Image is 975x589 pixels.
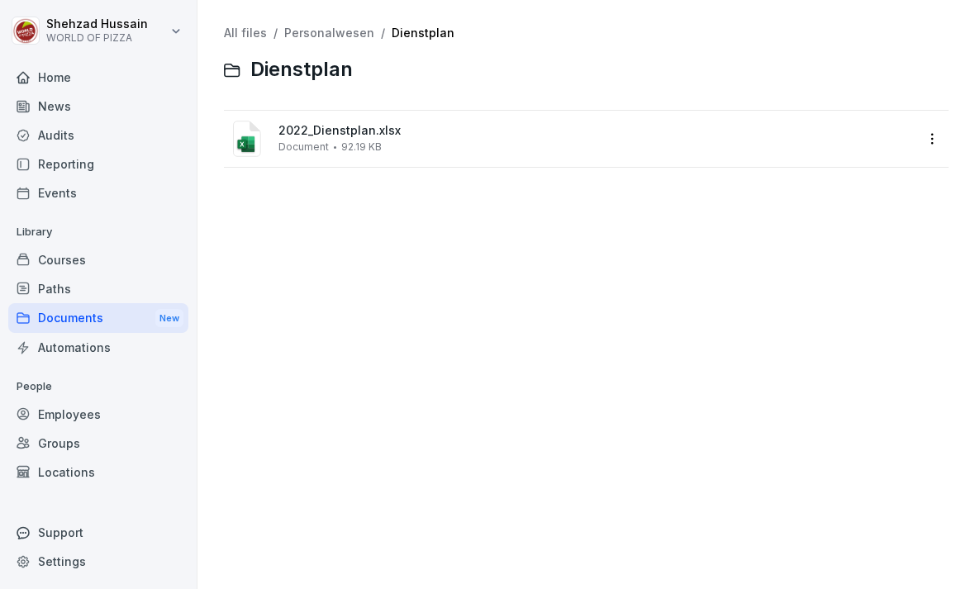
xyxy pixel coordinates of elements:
[8,333,188,362] a: Automations
[8,429,188,458] a: Groups
[273,26,278,40] span: /
[8,63,188,92] a: Home
[8,121,188,150] a: Audits
[46,17,148,31] p: Shehzad Hussain
[8,373,188,400] p: People
[392,26,454,40] a: Dienstplan
[8,150,188,178] a: Reporting
[8,274,188,303] a: Paths
[8,547,188,576] a: Settings
[284,26,374,40] a: Personalwesen
[8,518,188,547] div: Support
[250,58,353,82] span: Dienstplan
[8,458,188,487] a: Locations
[341,141,382,153] span: 92.19 KB
[46,32,148,44] p: WORLD OF PIZZA
[224,26,267,40] a: All files
[381,26,385,40] span: /
[278,141,329,153] span: Document
[8,303,188,334] a: DocumentsNew
[8,400,188,429] a: Employees
[8,219,188,245] p: Library
[8,178,188,207] a: Events
[8,92,188,121] a: News
[8,303,188,334] div: Documents
[278,124,914,138] span: 2022_Dienstplan.xlsx
[155,309,183,328] div: New
[8,245,188,274] a: Courses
